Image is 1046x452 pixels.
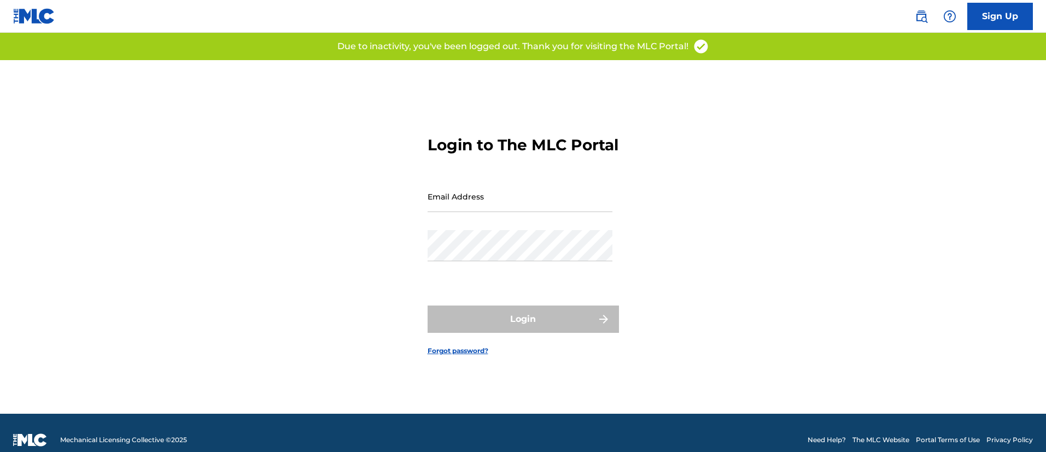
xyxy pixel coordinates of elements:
div: Help [939,5,961,27]
p: Due to inactivity, you've been logged out. Thank you for visiting the MLC Portal! [337,40,688,53]
a: Forgot password? [428,346,488,356]
span: Mechanical Licensing Collective © 2025 [60,435,187,445]
img: logo [13,433,47,447]
img: search [915,10,928,23]
iframe: Chat Widget [991,400,1046,452]
h3: Login to The MLC Portal [428,136,618,155]
a: Sign Up [967,3,1033,30]
a: Public Search [910,5,932,27]
a: The MLC Website [852,435,909,445]
img: MLC Logo [13,8,55,24]
img: access [693,38,709,55]
a: Need Help? [808,435,846,445]
a: Portal Terms of Use [916,435,980,445]
a: Privacy Policy [986,435,1033,445]
img: help [943,10,956,23]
